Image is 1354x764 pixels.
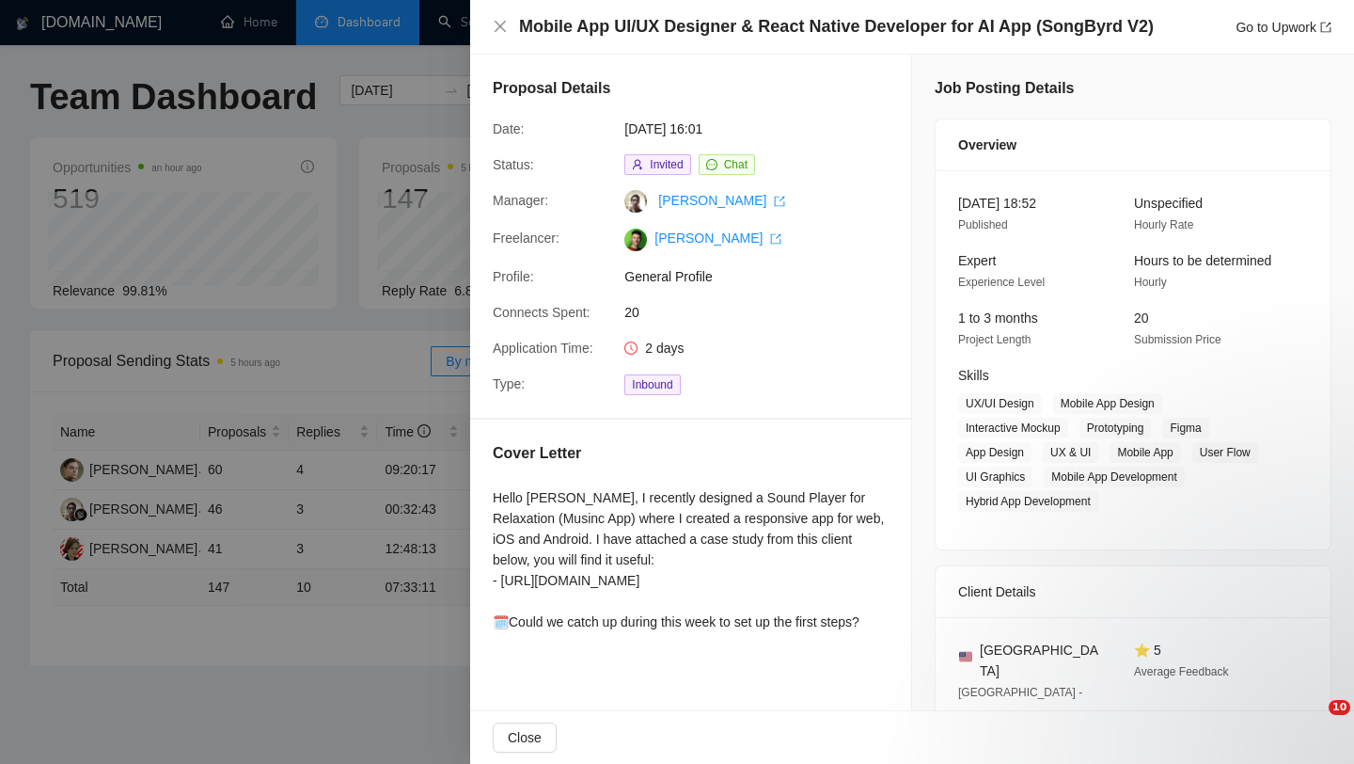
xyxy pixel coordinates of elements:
span: Close [508,727,542,748]
span: 20 [624,302,906,323]
span: Application Time: [493,341,593,356]
iframe: Intercom live chat [1290,700,1335,745]
span: General Profile [624,266,906,287]
button: Close [493,723,557,753]
span: export [774,196,785,207]
span: Overview [958,135,1016,155]
span: [GEOGRAPHIC_DATA] - [958,686,1082,699]
span: Unspecified [1134,196,1203,211]
a: Go to Upworkexport [1236,20,1331,35]
a: [PERSON_NAME] export [658,193,785,208]
span: Expert [958,253,996,268]
span: Mobile App [1110,442,1180,463]
span: user-add [632,159,643,170]
span: Freelancer: [493,231,559,246]
span: Status: [493,157,534,172]
div: Hello [PERSON_NAME], I recently designed a Sound Player for Relaxation (Musinc App) where I creat... [493,487,889,632]
img: c16pGwGrh3ocwXKs_QLemoNvxF5hxZwYyk4EQ7X_OQYVbd2jgSzNEOmhmNm2noYs8N [624,229,647,251]
span: Mobile App Development [1044,467,1184,487]
img: 🇺🇸 [959,650,972,663]
div: Client Details [958,566,1308,617]
span: Hourly Rate [1134,218,1193,231]
h5: Cover Letter [493,442,581,465]
span: Mobile App Design [1053,393,1162,414]
span: Submission Price [1134,333,1221,346]
span: App Design [958,442,1031,463]
span: 2 days [645,341,684,356]
span: Inbound [624,374,680,395]
span: Profile: [493,269,534,284]
span: [DATE] 16:01 [624,119,906,139]
span: Hybrid App Development [958,491,1098,512]
span: Chat [724,158,748,171]
span: Connects Spent: [493,305,590,320]
span: Experience Level [958,276,1045,289]
span: [DATE] 18:52 [958,196,1036,211]
span: Date: [493,121,524,136]
span: message [706,159,717,170]
button: Close [493,19,508,35]
h5: Job Posting Details [935,77,1074,100]
span: Project Length [958,333,1031,346]
span: close [493,19,508,34]
span: 1 to 3 months [958,310,1038,326]
span: Type: [493,376,525,391]
span: Interactive Mockup [958,418,1068,438]
span: [GEOGRAPHIC_DATA] [980,640,1104,681]
span: clock-circle [624,342,638,355]
h5: Proposal Details [493,77,610,100]
span: UI Graphics [958,467,1032,487]
span: Skills [958,368,989,383]
span: 20 [1134,310,1149,326]
span: Prototyping [1079,418,1152,438]
span: Published [958,218,1008,231]
span: export [770,233,781,245]
a: [PERSON_NAME] export [654,231,781,246]
span: 10 [1329,700,1350,715]
span: Figma [1162,418,1208,438]
span: export [1320,22,1331,33]
span: Hourly [1134,276,1167,289]
span: Manager: [493,193,548,208]
span: User Flow [1192,442,1258,463]
span: UX/UI Design [958,393,1042,414]
span: Invited [650,158,683,171]
span: UX & UI [1043,442,1098,463]
h4: Mobile App UI/UX Designer & React Native Developer for AI App (SongByrd V2) [519,15,1154,39]
span: Hours to be determined [1134,253,1271,268]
